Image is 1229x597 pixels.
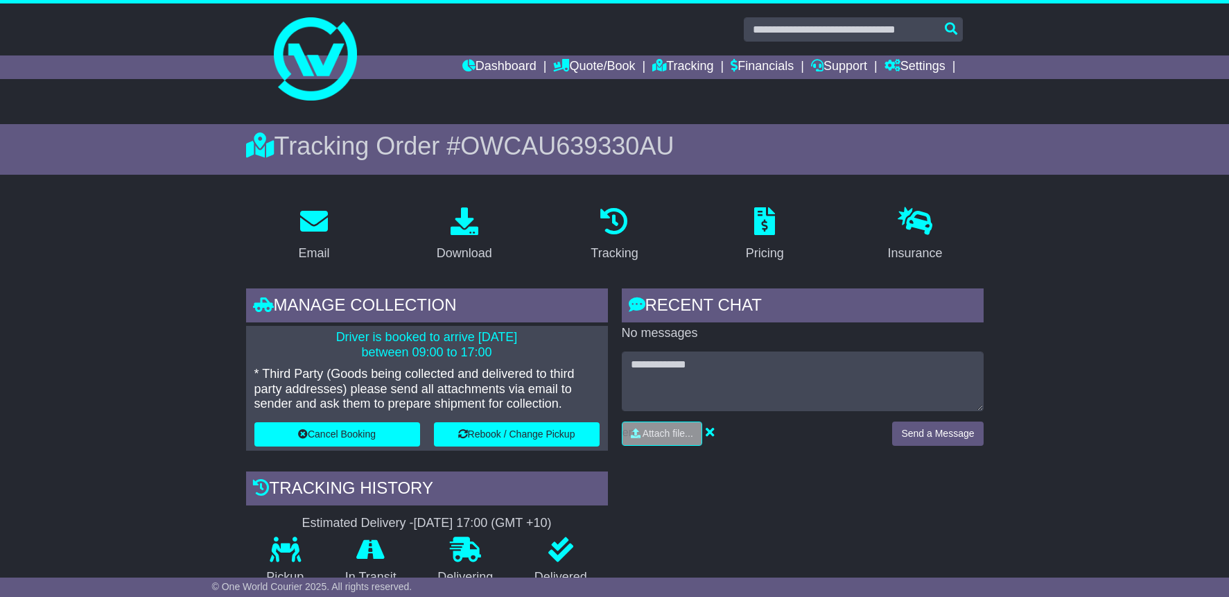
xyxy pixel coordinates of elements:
[289,202,338,268] a: Email
[417,570,514,585] p: Delivering
[414,516,552,531] div: [DATE] 17:00 (GMT +10)
[246,516,608,531] div: Estimated Delivery -
[622,326,984,341] p: No messages
[888,244,943,263] div: Insurance
[254,422,420,447] button: Cancel Booking
[652,55,713,79] a: Tracking
[246,570,325,585] p: Pickup
[298,244,329,263] div: Email
[246,131,984,161] div: Tracking Order #
[737,202,793,268] a: Pricing
[811,55,867,79] a: Support
[437,244,492,263] div: Download
[254,330,600,360] p: Driver is booked to arrive [DATE] between 09:00 to 17:00
[622,288,984,326] div: RECENT CHAT
[246,288,608,326] div: Manage collection
[212,581,412,592] span: © One World Courier 2025. All rights reserved.
[879,202,952,268] a: Insurance
[591,244,638,263] div: Tracking
[582,202,647,268] a: Tracking
[246,471,608,509] div: Tracking history
[746,244,784,263] div: Pricing
[892,422,983,446] button: Send a Message
[434,422,600,447] button: Rebook / Change Pickup
[884,55,945,79] a: Settings
[254,367,600,412] p: * Third Party (Goods being collected and delivered to third party addresses) please send all atta...
[324,570,417,585] p: In Transit
[553,55,635,79] a: Quote/Book
[462,55,537,79] a: Dashboard
[731,55,794,79] a: Financials
[514,570,608,585] p: Delivered
[428,202,501,268] a: Download
[460,132,674,160] span: OWCAU639330AU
